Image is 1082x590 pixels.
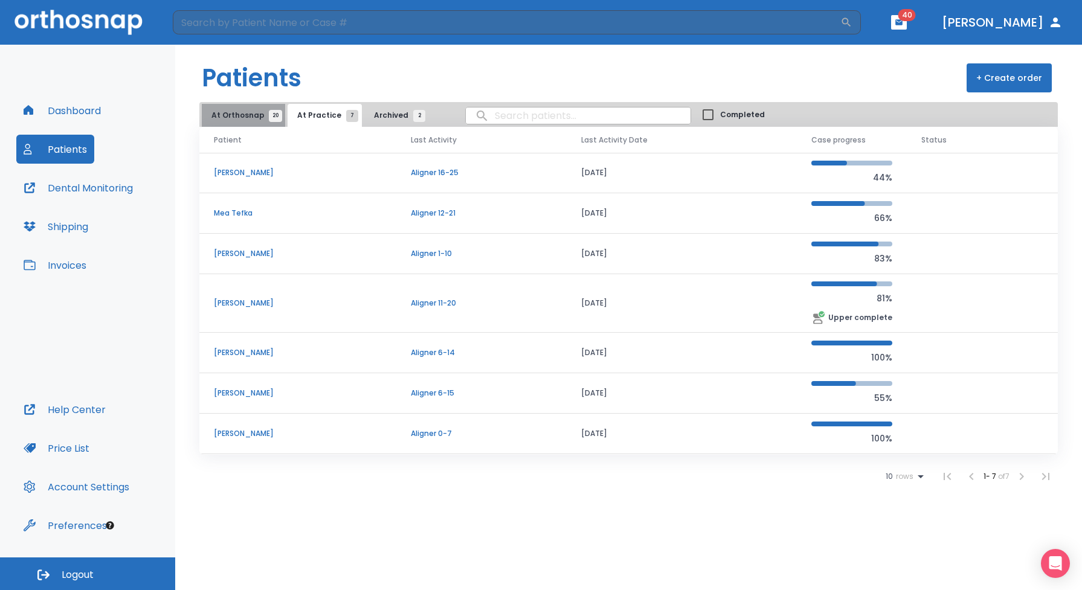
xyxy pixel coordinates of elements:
[411,208,552,219] p: Aligner 12-21
[720,109,765,120] span: Completed
[828,312,892,323] p: Upper complete
[214,248,382,259] p: [PERSON_NAME]
[893,472,913,481] span: rows
[567,193,797,234] td: [DATE]
[14,10,143,34] img: Orthosnap
[16,212,95,241] button: Shipping
[411,428,552,439] p: Aligner 0-7
[1041,549,1070,578] div: Open Intercom Messenger
[921,135,947,146] span: Status
[811,391,892,405] p: 55%
[466,104,691,127] input: search
[811,170,892,185] p: 44%
[567,274,797,333] td: [DATE]
[967,63,1052,92] button: + Create order
[411,248,552,259] p: Aligner 1-10
[105,520,115,531] div: Tooltip anchor
[886,472,893,481] span: 10
[411,135,457,146] span: Last Activity
[211,110,275,121] span: At Orthosnap
[297,110,352,121] span: At Practice
[214,208,382,219] p: Mea Tefka
[811,135,866,146] span: Case progress
[411,388,552,399] p: Aligner 6-15
[62,568,94,582] span: Logout
[346,110,358,122] span: 7
[567,234,797,274] td: [DATE]
[411,347,552,358] p: Aligner 6-14
[202,60,301,96] h1: Patients
[16,135,94,164] button: Patients
[567,333,797,373] td: [DATE]
[173,10,840,34] input: Search by Patient Name or Case #
[567,153,797,193] td: [DATE]
[214,388,382,399] p: [PERSON_NAME]
[811,350,892,365] p: 100%
[411,298,552,309] p: Aligner 11-20
[16,395,113,424] button: Help Center
[411,167,552,178] p: Aligner 16-25
[269,110,282,122] span: 20
[16,173,140,202] button: Dental Monitoring
[202,104,431,127] div: tabs
[998,471,1010,481] span: of 7
[214,428,382,439] p: [PERSON_NAME]
[214,298,382,309] p: [PERSON_NAME]
[214,167,382,178] p: [PERSON_NAME]
[811,211,892,225] p: 66%
[898,9,916,21] span: 40
[811,431,892,446] p: 100%
[16,511,114,540] button: Preferences
[214,135,242,146] span: Patient
[16,251,94,280] button: Invoices
[214,347,382,358] p: [PERSON_NAME]
[16,472,137,501] button: Account Settings
[984,471,998,481] span: 1 - 7
[811,291,892,306] p: 81%
[374,110,419,121] span: Archived
[937,11,1068,33] button: [PERSON_NAME]
[413,110,425,122] span: 2
[16,96,108,125] button: Dashboard
[811,251,892,266] p: 83%
[567,373,797,414] td: [DATE]
[581,135,648,146] span: Last Activity Date
[16,434,97,463] button: Price List
[567,414,797,454] td: [DATE]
